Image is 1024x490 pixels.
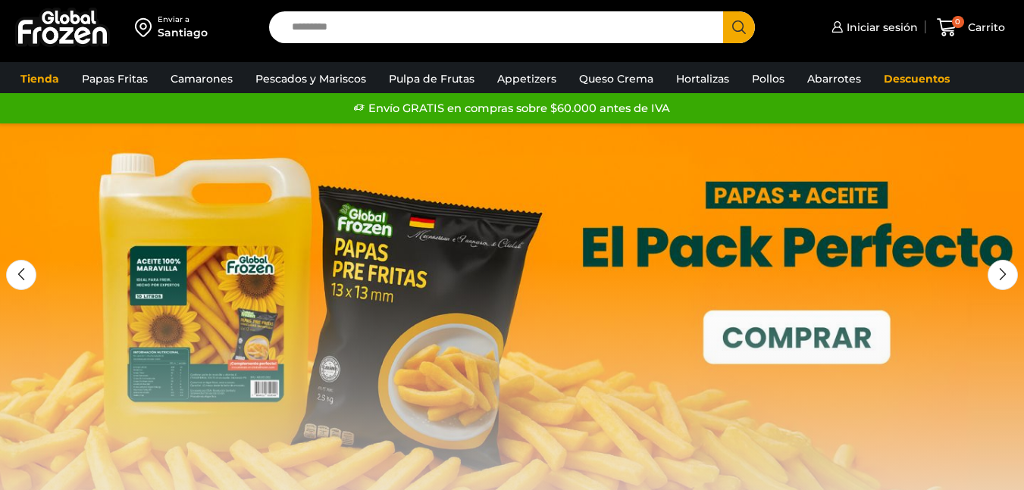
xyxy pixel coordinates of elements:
[933,10,1009,45] a: 0 Carrito
[13,64,67,93] a: Tienda
[158,25,208,40] div: Santiago
[843,20,918,35] span: Iniciar sesión
[490,64,564,93] a: Appetizers
[876,64,957,93] a: Descuentos
[669,64,737,93] a: Hortalizas
[135,14,158,40] img: address-field-icon.svg
[723,11,755,43] button: Search button
[800,64,869,93] a: Abarrotes
[163,64,240,93] a: Camarones
[248,64,374,93] a: Pescados y Mariscos
[744,64,792,93] a: Pollos
[828,12,918,42] a: Iniciar sesión
[381,64,482,93] a: Pulpa de Frutas
[952,16,964,28] span: 0
[74,64,155,93] a: Papas Fritas
[964,20,1005,35] span: Carrito
[571,64,661,93] a: Queso Crema
[158,14,208,25] div: Enviar a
